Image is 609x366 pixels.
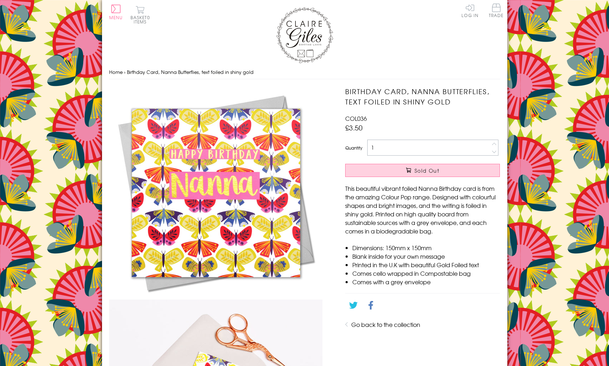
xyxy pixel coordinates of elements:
span: Sold Out [415,167,439,174]
label: Quantity [345,145,362,151]
img: Claire Giles Greetings Cards [276,7,333,63]
p: This beautiful vibrant foiled Nanna Birthday card is from the amazing Colour Pop range. Designed ... [345,184,500,235]
button: Sold Out [345,164,500,177]
h1: Birthday Card, Nanna Butterflies, text foiled in shiny gold [345,86,500,107]
a: Trade [489,4,504,19]
span: COL036 [345,114,367,123]
span: 0 items [134,14,150,25]
li: Comes cello wrapped in Compostable bag [352,269,500,278]
span: Trade [489,4,504,17]
button: Basket0 items [130,6,150,24]
li: Comes with a grey envelope [352,278,500,286]
nav: breadcrumbs [109,65,500,80]
span: Menu [109,14,123,21]
li: Printed in the U.K with beautiful Gold Foiled text [352,260,500,269]
a: Log In [461,4,479,17]
a: Home [109,69,123,75]
a: Go back to the collection [351,320,420,329]
li: Dimensions: 150mm x 150mm [352,243,500,252]
li: Blank inside for your own message [352,252,500,260]
span: Birthday Card, Nanna Butterflies, text foiled in shiny gold [127,69,253,75]
span: › [124,69,125,75]
button: Menu [109,5,123,20]
img: Birthday Card, Nanna Butterflies, text foiled in shiny gold [109,86,322,300]
span: £3.50 [345,123,363,133]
